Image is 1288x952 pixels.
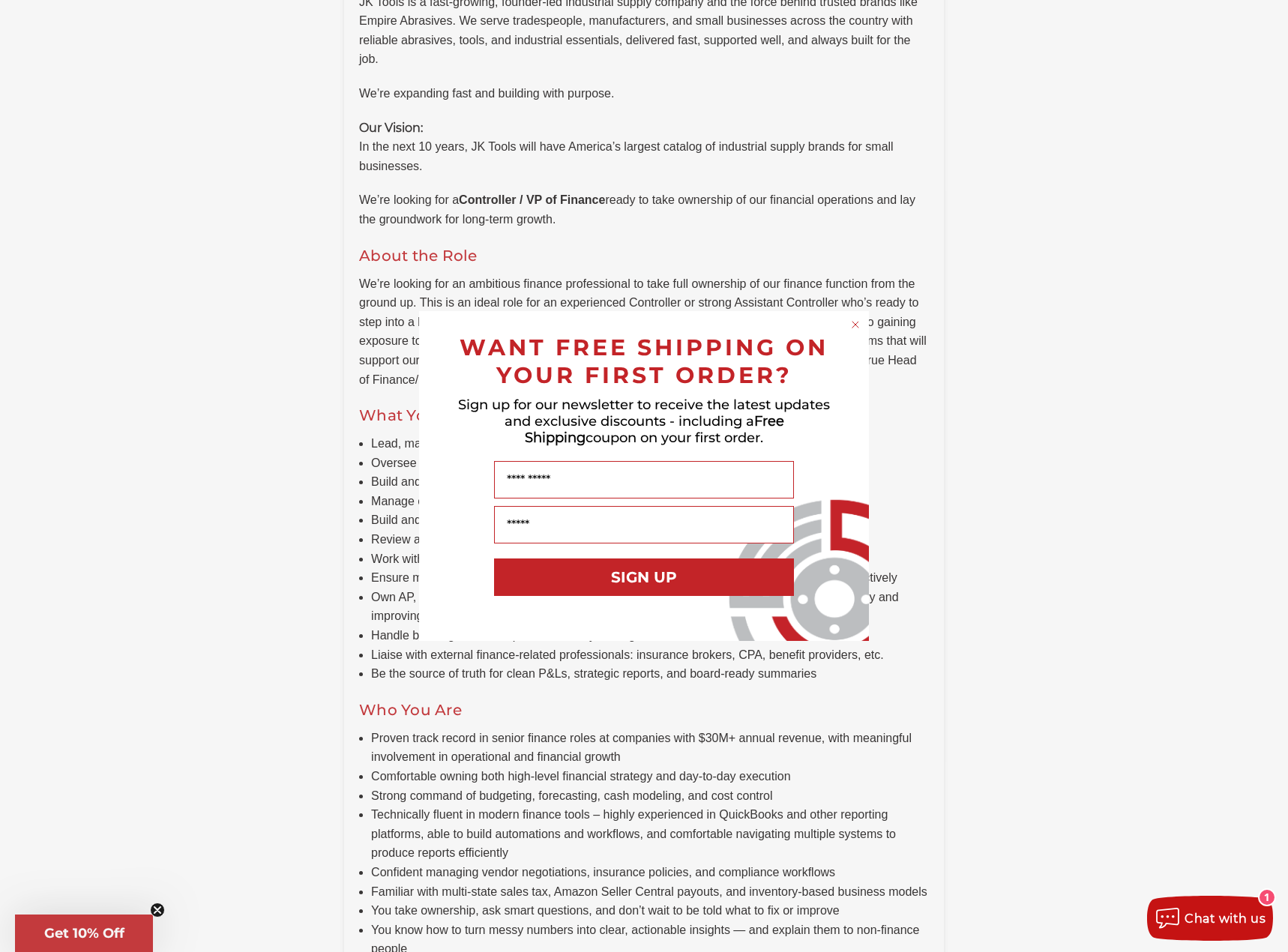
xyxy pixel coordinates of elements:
div: 1 [1260,890,1275,905]
span: Chat with us [1185,912,1266,926]
span: Free Shipping [525,413,784,446]
button: Close dialog [848,317,863,332]
span: Sign up for our newsletter to receive the latest updates and exclusive discounts - including a co... [458,397,830,446]
button: SIGN UP [494,558,794,596]
button: Chat with us [1147,896,1273,941]
span: WANT FREE SHIPPING ON YOUR FIRST ORDER? [460,334,828,389]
